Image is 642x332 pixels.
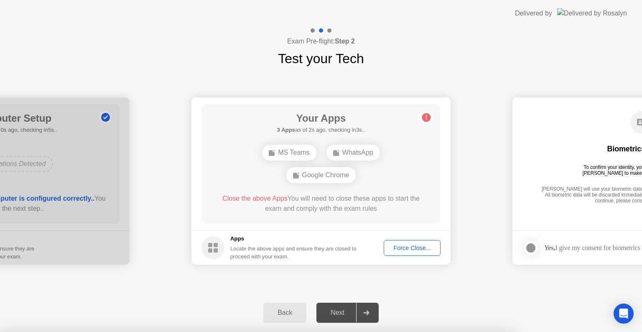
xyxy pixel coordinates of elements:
[614,304,634,324] div: Open Intercom Messenger
[287,36,355,46] h4: Exam Pre-flight:
[214,194,429,214] div: You will need to close these apps to start the exam and comply with the exam rules
[277,126,365,134] h5: as of 2s ago, checking in3s..
[515,8,552,18] div: Delivered by
[222,195,288,202] span: Close the above Apps
[326,145,380,161] div: WhatsApp
[277,111,365,126] h1: Your Apps
[319,309,356,317] div: Next
[544,244,555,251] strong: Yes,
[335,38,355,45] b: Step 2
[266,309,304,317] div: Back
[278,49,364,69] h1: Test your Tech
[277,127,295,133] b: 3 Apps
[557,8,627,18] img: Delivered by Rosalyn
[230,245,357,260] div: Locate the above apps and ensure they are closed to proceed with your exam.
[286,167,356,183] div: Google Chrome
[230,235,357,243] h5: Apps
[262,145,316,161] div: MS Teams
[387,245,438,251] div: Force Close...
